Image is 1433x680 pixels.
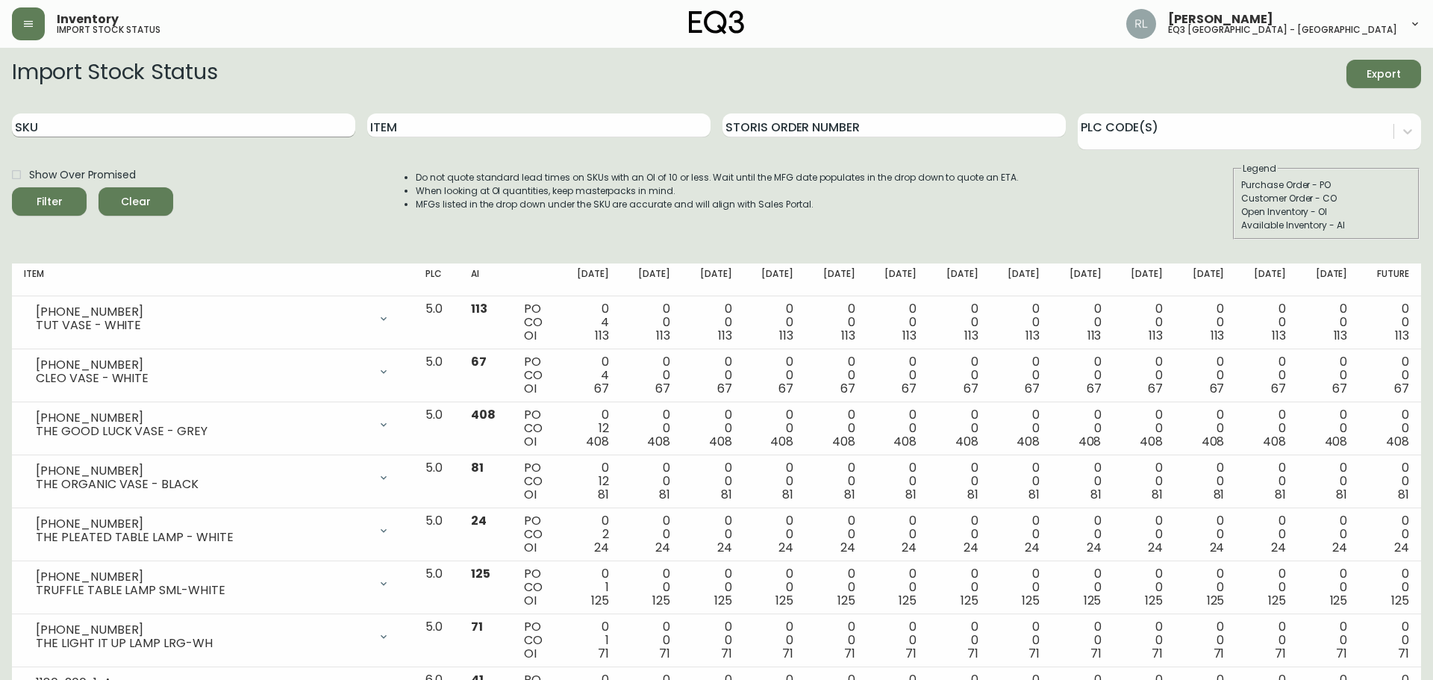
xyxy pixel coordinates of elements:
[571,567,608,608] div: 0 1
[1310,355,1347,396] div: 0 0
[24,620,402,653] div: [PHONE_NUMBER]THE LIGHT IT UP LAMP LRG-WH
[1113,263,1174,296] th: [DATE]
[36,464,369,478] div: [PHONE_NUMBER]
[744,263,805,296] th: [DATE]
[1025,539,1040,556] span: 24
[1187,461,1224,502] div: 0 0
[524,645,537,662] span: OI
[902,539,917,556] span: 24
[1272,327,1286,344] span: 113
[24,355,402,388] div: [PHONE_NUMBER]CLEO VASE - WHITE
[1028,645,1040,662] span: 71
[717,539,732,556] span: 24
[37,193,63,211] div: Filter
[36,531,369,544] div: THE PLEATED TABLE LAMP - WHITE
[524,302,547,343] div: PO CO
[940,620,978,661] div: 0 0
[471,353,487,370] span: 67
[1125,514,1162,555] div: 0 0
[594,539,609,556] span: 24
[1064,514,1101,555] div: 0 0
[714,592,732,609] span: 125
[413,561,459,614] td: 5.0
[416,184,1019,198] li: When looking at OI quantities, keep masterpacks in mind.
[1386,433,1409,450] span: 408
[1148,539,1163,556] span: 24
[1025,380,1040,397] span: 67
[689,10,744,34] img: logo
[1125,408,1162,449] div: 0 0
[1248,461,1285,502] div: 0 0
[1145,592,1163,609] span: 125
[694,567,731,608] div: 0 0
[24,408,402,441] div: [PHONE_NUMBER]THE GOOD LUCK VASE - GREY
[1310,408,1347,449] div: 0 0
[1002,620,1040,661] div: 0 0
[24,567,402,600] div: [PHONE_NUMBER]TRUFFLE TABLE LAMP SML-WHITE
[902,380,917,397] span: 67
[1336,645,1347,662] span: 71
[1241,219,1411,232] div: Available Inventory - AI
[524,461,547,502] div: PO CO
[1002,514,1040,555] div: 0 0
[1084,592,1102,609] span: 125
[524,514,547,555] div: PO CO
[1087,380,1102,397] span: 67
[594,380,609,397] span: 67
[1152,486,1163,503] span: 81
[1064,567,1101,608] div: 0 0
[1002,355,1040,396] div: 0 0
[1002,302,1040,343] div: 0 0
[24,461,402,494] div: [PHONE_NUMBER]THE ORGANIC VASE - BLACK
[586,433,609,450] span: 408
[524,433,537,450] span: OI
[1125,461,1162,502] div: 0 0
[36,372,369,385] div: CLEO VASE - WHITE
[1064,302,1101,343] div: 0 0
[756,514,793,555] div: 0 0
[524,408,547,449] div: PO CO
[1002,408,1040,449] div: 0 0
[1125,620,1162,661] div: 0 0
[571,408,608,449] div: 0 12
[817,620,855,661] div: 0 0
[598,645,609,662] span: 71
[1211,327,1225,344] span: 113
[1210,539,1225,556] span: 24
[36,358,369,372] div: [PHONE_NUMBER]
[940,461,978,502] div: 0 0
[36,305,369,319] div: [PHONE_NUMBER]
[1248,620,1285,661] div: 0 0
[775,592,793,609] span: 125
[1391,592,1409,609] span: 125
[832,433,855,450] span: 408
[1248,408,1285,449] div: 0 0
[110,193,161,211] span: Clear
[1395,327,1409,344] span: 113
[1371,355,1409,396] div: 0 0
[1271,539,1286,556] span: 24
[940,408,978,449] div: 0 0
[1207,592,1225,609] span: 125
[655,380,670,397] span: 67
[940,355,978,396] div: 0 0
[591,592,609,609] span: 125
[633,514,670,555] div: 0 0
[1268,592,1286,609] span: 125
[1087,327,1102,344] span: 113
[413,349,459,402] td: 5.0
[779,327,793,344] span: 113
[967,645,978,662] span: 71
[413,614,459,667] td: 5.0
[416,198,1019,211] li: MFGs listed in the drop down under the SKU are accurate and will align with Sales Portal.
[840,539,855,556] span: 24
[964,380,978,397] span: 67
[99,187,173,216] button: Clear
[524,355,547,396] div: PO CO
[879,302,917,343] div: 0 0
[955,433,978,450] span: 408
[905,486,917,503] span: 81
[841,327,855,344] span: 113
[1064,620,1101,661] div: 0 0
[57,25,160,34] h5: import stock status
